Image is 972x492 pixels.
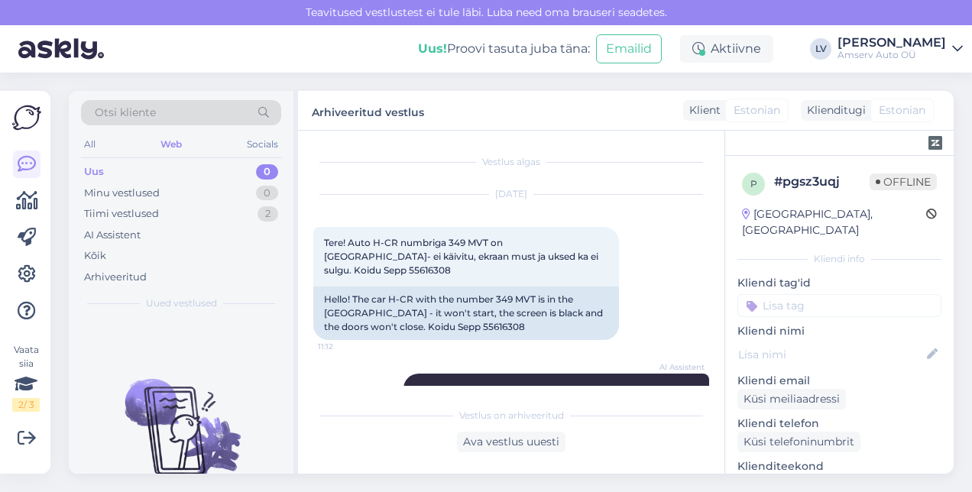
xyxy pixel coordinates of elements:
[95,105,156,121] span: Otsi kliente
[683,102,721,118] div: Klient
[750,178,757,189] span: p
[774,173,870,191] div: # pgsz3uqj
[313,286,619,340] div: Hello! The car H-CR with the number 349 MVT is in the [GEOGRAPHIC_DATA] - it won't start, the scr...
[742,206,926,238] div: [GEOGRAPHIC_DATA], [GEOGRAPHIC_DATA]
[738,346,924,363] input: Lisa nimi
[244,134,281,154] div: Socials
[737,458,941,474] p: Klienditeekond
[737,323,941,339] p: Kliendi nimi
[737,294,941,317] input: Lisa tag
[258,206,278,222] div: 2
[84,186,160,201] div: Minu vestlused
[69,351,293,489] img: No chats
[81,134,99,154] div: All
[312,100,424,121] label: Arhiveeritud vestlus
[647,361,705,373] span: AI Assistent
[596,34,662,63] button: Emailid
[256,164,278,180] div: 0
[318,341,375,352] span: 11:12
[84,206,159,222] div: Tiimi vestlused
[734,102,780,118] span: Estonian
[256,186,278,201] div: 0
[737,373,941,389] p: Kliendi email
[838,37,946,49] div: [PERSON_NAME]
[313,155,709,169] div: Vestlus algas
[84,248,106,264] div: Kõik
[870,173,937,190] span: Offline
[838,49,946,61] div: Amserv Auto OÜ
[737,389,846,409] div: Küsi meiliaadressi
[680,35,773,63] div: Aktiivne
[879,102,925,118] span: Estonian
[838,37,963,61] a: [PERSON_NAME]Amserv Auto OÜ
[12,398,40,412] div: 2 / 3
[810,38,831,60] div: LV
[459,409,564,422] span: Vestlus on arhiveeritud
[737,416,941,432] p: Kliendi telefon
[146,296,217,310] span: Uued vestlused
[12,343,40,412] div: Vaata siia
[12,103,41,132] img: Askly Logo
[157,134,185,154] div: Web
[737,252,941,266] div: Kliendi info
[801,102,866,118] div: Klienditugi
[418,40,590,58] div: Proovi tasuta juba täna:
[324,237,601,276] span: Tere! Auto H-CR numbriga 349 MVT on [GEOGRAPHIC_DATA]- ei käivitu, ekraan must ja uksed ka ei sul...
[418,41,447,56] b: Uus!
[737,432,860,452] div: Küsi telefoninumbrit
[928,136,942,150] img: zendesk
[84,164,104,180] div: Uus
[313,187,709,201] div: [DATE]
[457,432,565,452] div: Ava vestlus uuesti
[84,228,141,243] div: AI Assistent
[737,275,941,291] p: Kliendi tag'id
[84,270,147,285] div: Arhiveeritud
